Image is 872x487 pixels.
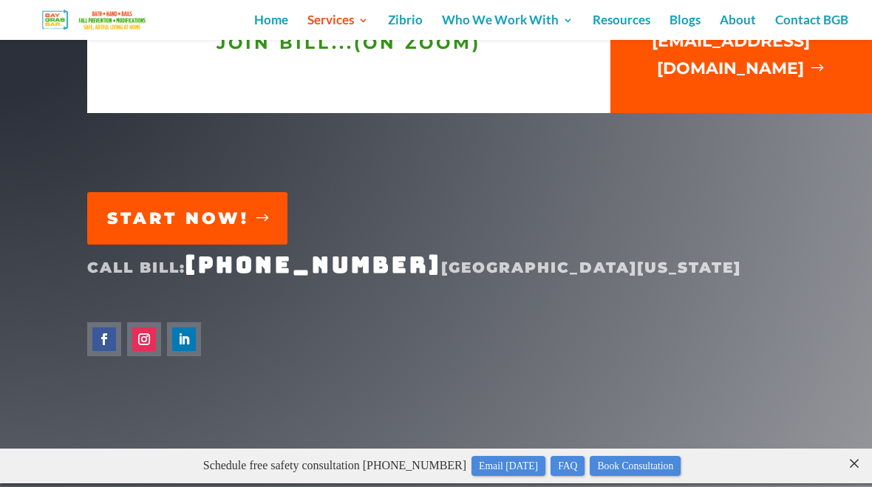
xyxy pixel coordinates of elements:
[388,15,423,40] a: Zibrio
[307,15,369,40] a: Services
[442,15,573,40] a: Who We Work With
[217,33,481,53] span: JOIN BILL...(on ZOOM)
[670,15,701,40] a: Blogs
[87,322,121,356] a: Follow on Facebook
[35,6,848,29] p: Schedule free safety consultation [PHONE_NUMBER]
[847,4,862,18] close: ×
[254,15,288,40] a: Home
[775,15,848,40] a: Contact BGB
[593,15,650,40] a: Resources
[25,7,166,33] img: Bay Grab Bar
[127,322,161,356] a: Follow on Instagram
[720,15,756,40] a: About
[471,7,545,27] a: Email [DATE]
[551,7,585,27] a: FAQ
[87,192,287,245] a: START NOW!
[185,250,441,279] a: [PHONE_NUMBER]
[590,7,681,27] a: Book Consultation
[167,322,201,356] a: Follow on LinkedIn
[87,251,785,281] p: CALL BILL: [GEOGRAPHIC_DATA][US_STATE]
